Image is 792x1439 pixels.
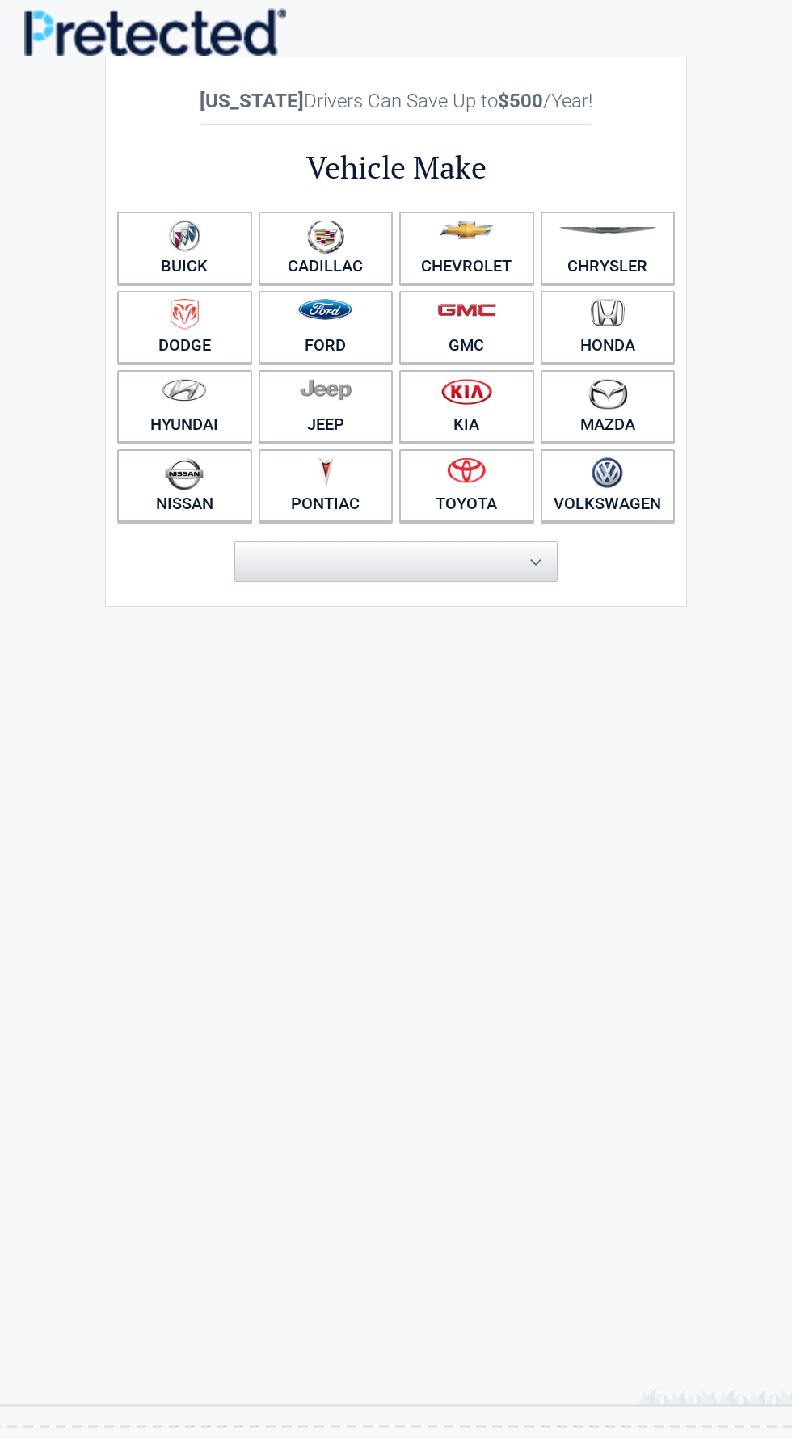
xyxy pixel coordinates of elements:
a: Hyundai [117,370,252,443]
a: Nissan [117,449,252,522]
a: Volkswagen [541,449,676,522]
img: volkswagen [592,457,623,489]
b: [US_STATE] [200,90,304,112]
img: chevrolet [440,221,494,239]
a: Chrysler [541,212,676,284]
img: nissan [165,457,204,490]
img: honda [591,299,625,327]
a: Ford [259,291,394,364]
img: dodge [171,299,199,330]
a: Dodge [117,291,252,364]
img: hyundai [162,378,207,402]
img: cadillac [307,220,344,254]
a: GMC [399,291,534,364]
a: Kia [399,370,534,443]
img: jeep [300,378,352,401]
a: Toyota [399,449,534,522]
img: mazda [588,378,628,410]
b: $500 [498,90,543,112]
img: toyota [447,457,486,483]
img: pontiac [318,457,334,488]
h2: Drivers Can Save Up to /Year [114,90,678,112]
a: Buick [117,212,252,284]
img: Main Logo [24,8,286,56]
a: Mazda [541,370,676,443]
a: Jeep [259,370,394,443]
img: ford [298,299,352,320]
a: Pontiac [259,449,394,522]
a: Cadillac [259,212,394,284]
h2: Vehicle Make [114,147,678,188]
img: buick [169,220,200,252]
img: gmc [437,303,496,317]
a: Chevrolet [399,212,534,284]
img: chrysler [558,227,657,234]
a: Honda [541,291,676,364]
img: kia [441,378,492,405]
